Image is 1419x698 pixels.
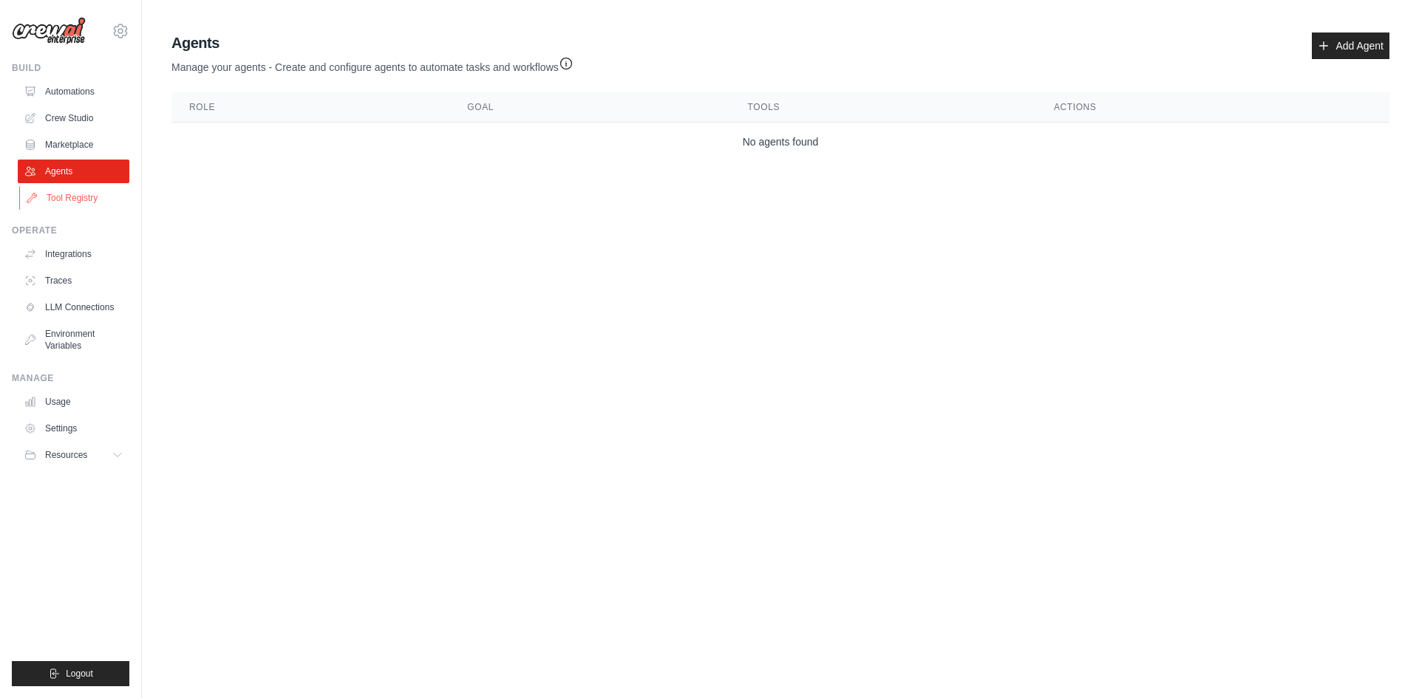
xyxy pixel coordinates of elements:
[171,92,449,123] th: Role
[171,53,574,75] p: Manage your agents - Create and configure agents to automate tasks and workflows
[1036,92,1389,123] th: Actions
[12,17,86,45] img: Logo
[12,372,129,384] div: Manage
[18,322,129,357] a: Environment Variables
[12,62,129,74] div: Build
[18,443,129,467] button: Resources
[18,133,129,157] a: Marketplace
[171,32,574,53] h2: Agents
[18,80,129,103] a: Automations
[18,242,129,266] a: Integrations
[18,160,129,183] a: Agents
[18,390,129,414] a: Usage
[66,668,93,680] span: Logout
[12,661,129,686] button: Logout
[171,123,1389,162] td: No agents found
[18,106,129,130] a: Crew Studio
[1312,32,1389,59] a: Add Agent
[449,92,729,123] th: Goal
[12,225,129,236] div: Operate
[730,92,1036,123] th: Tools
[18,295,129,319] a: LLM Connections
[45,449,87,461] span: Resources
[18,417,129,440] a: Settings
[19,186,131,210] a: Tool Registry
[18,269,129,292] a: Traces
